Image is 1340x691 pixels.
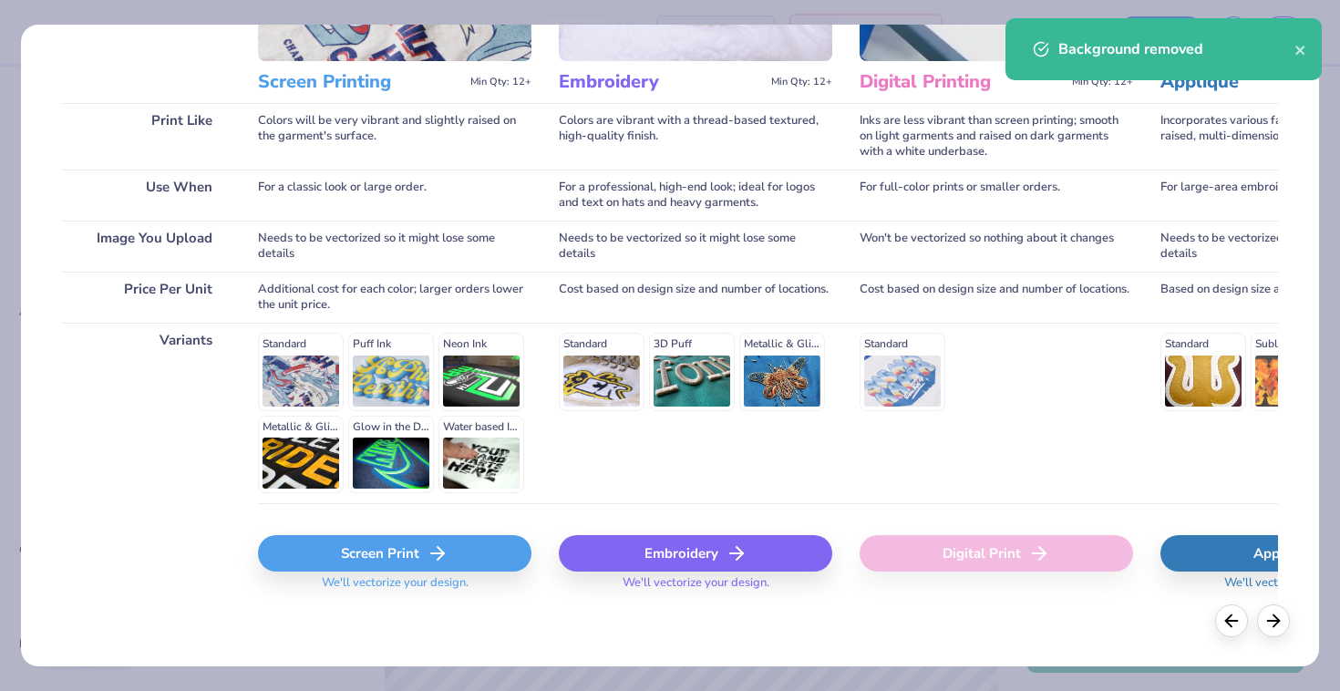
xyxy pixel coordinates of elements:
[62,170,231,221] div: Use When
[860,170,1133,221] div: For full-color prints or smaller orders.
[860,272,1133,323] div: Cost based on design size and number of locations.
[860,535,1133,572] div: Digital Print
[559,70,764,94] h3: Embroidery
[258,70,463,94] h3: Screen Printing
[62,103,231,170] div: Print Like
[62,272,231,323] div: Price Per Unit
[1294,38,1307,60] button: close
[559,103,832,170] div: Colors are vibrant with a thread-based textured, high-quality finish.
[258,221,531,272] div: Needs to be vectorized so it might lose some details
[559,221,832,272] div: Needs to be vectorized so it might lose some details
[559,272,832,323] div: Cost based on design size and number of locations.
[860,221,1133,272] div: Won't be vectorized so nothing about it changes
[258,170,531,221] div: For a classic look or large order.
[615,575,777,602] span: We'll vectorize your design.
[470,76,531,88] span: Min Qty: 12+
[860,70,1065,94] h3: Digital Printing
[258,103,531,170] div: Colors will be very vibrant and slightly raised on the garment's surface.
[62,221,231,272] div: Image You Upload
[771,76,832,88] span: Min Qty: 12+
[258,535,531,572] div: Screen Print
[559,170,832,221] div: For a professional, high-end look; ideal for logos and text on hats and heavy garments.
[258,272,531,323] div: Additional cost for each color; larger orders lower the unit price.
[860,103,1133,170] div: Inks are less vibrant than screen printing; smooth on light garments and raised on dark garments ...
[559,535,832,572] div: Embroidery
[314,575,476,602] span: We'll vectorize your design.
[1058,38,1294,60] div: Background removed
[62,323,231,503] div: Variants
